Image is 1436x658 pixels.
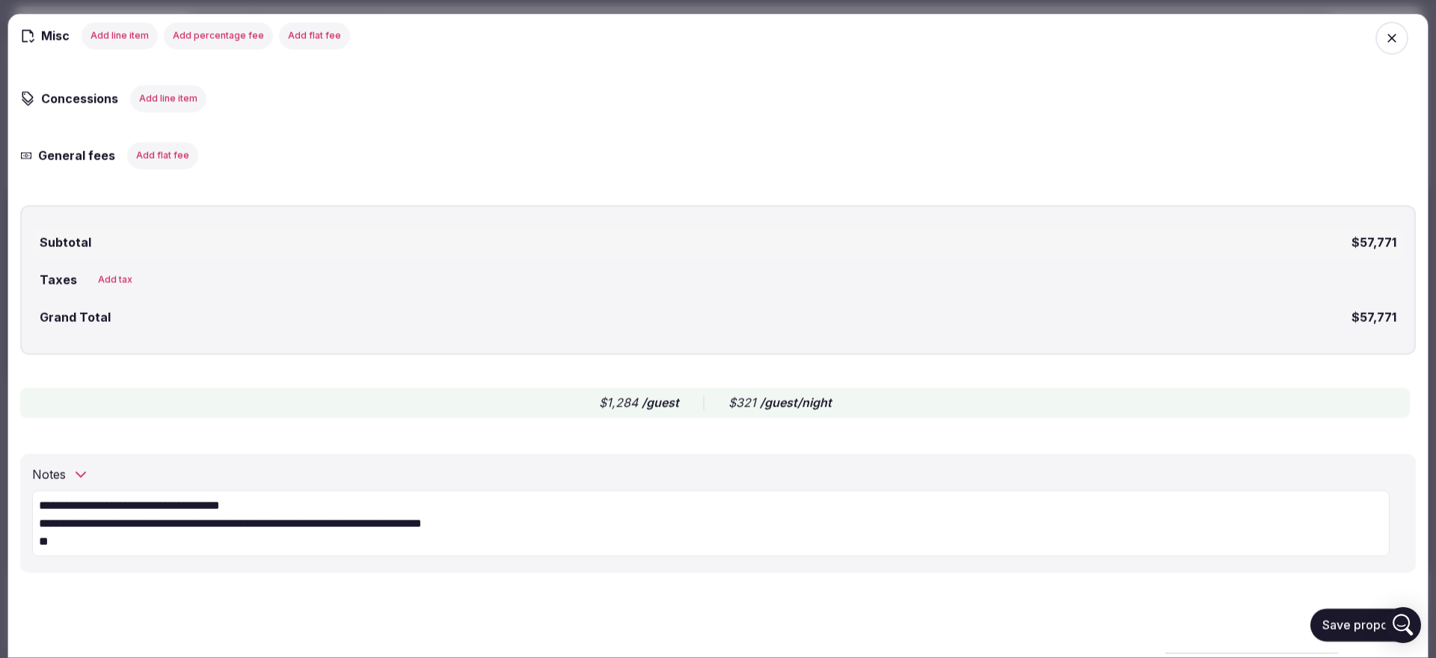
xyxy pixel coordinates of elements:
[728,393,832,411] div: $321
[34,308,111,326] span: Grand Total
[89,266,141,293] button: Add tax
[34,233,91,251] span: Subtotal
[1310,608,1416,641] button: Save proposal
[32,146,127,164] h3: General fees
[35,89,133,107] h3: Concessions
[279,22,350,49] button: Add flat fee
[642,395,679,409] span: /guest
[130,85,206,112] button: Add line item
[599,393,679,411] div: $1,284
[1351,308,1402,326] span: $57,771
[82,22,158,49] button: Add line item
[760,395,832,409] span: /guest/night
[35,26,85,44] h3: Misc
[32,465,66,483] h2: Notes
[127,141,198,168] button: Add flat fee
[1351,233,1402,251] span: $57,771
[34,270,77,288] h3: Taxes
[164,22,273,49] button: Add percentage fee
